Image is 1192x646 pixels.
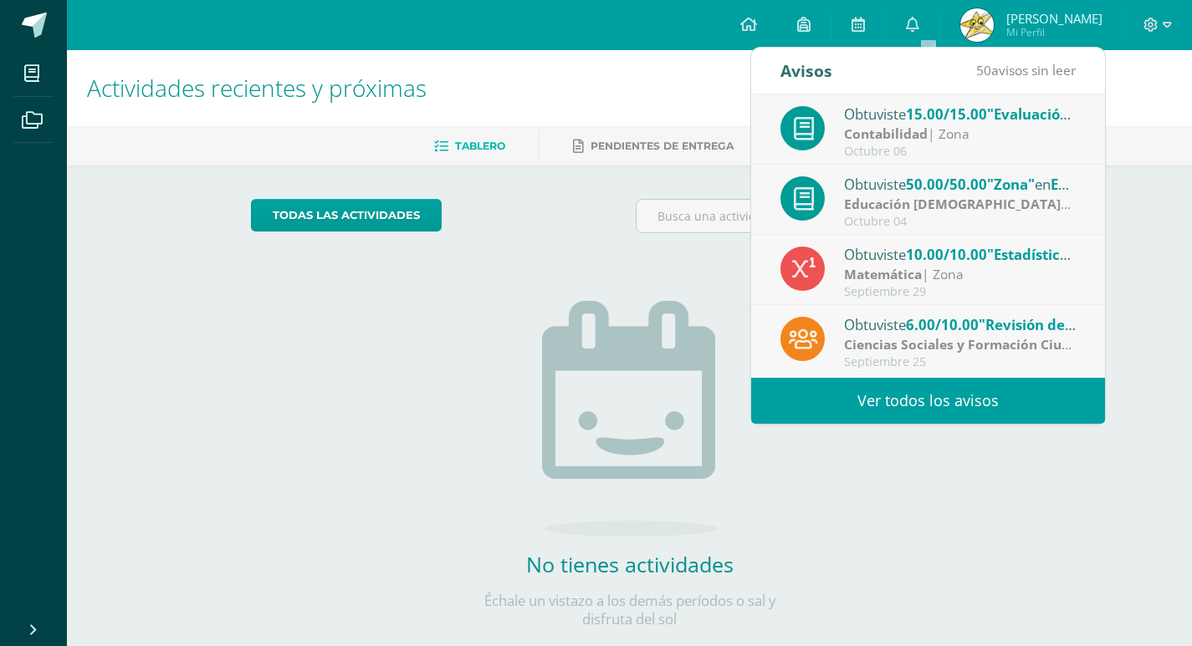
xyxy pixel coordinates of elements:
[906,245,987,264] span: 10.00/10.00
[1006,10,1102,27] span: [PERSON_NAME]
[780,48,832,94] div: Avisos
[463,550,797,578] h2: No tienes actividades
[844,313,1077,335] div: Obtuviste en
[87,72,427,104] span: Actividades recientes y próximas
[906,175,987,194] span: 50.00/50.00
[844,125,928,143] strong: Contabilidad
[844,335,1077,354] div: | Zona
[844,285,1077,299] div: Septiembre 29
[979,315,1189,334] span: "Revisión de libro y cuaderno"
[987,104,1128,124] span: "Evaluación Parcial"
[976,61,991,79] span: 50
[844,125,1077,144] div: | Zona
[251,199,442,231] a: todas las Actividades
[844,265,1077,284] div: | Zona
[844,265,922,283] strong: Matemática
[906,315,979,334] span: 6.00/10.00
[591,140,734,152] span: Pendientes de entrega
[844,103,1077,125] div: Obtuviste en
[987,175,1035,194] span: "Zona"
[976,61,1076,79] span: avisos sin leer
[434,133,505,160] a: Tablero
[844,243,1077,265] div: Obtuviste en
[844,195,1071,213] strong: Educación [DEMOGRAPHIC_DATA]
[844,173,1077,195] div: Obtuviste en
[1006,25,1102,39] span: Mi Perfil
[463,592,797,628] p: Échale un vistazo a los demás períodos o sal y disfruta del sol
[987,245,1075,264] span: "Estadística"
[542,301,718,537] img: no_activities.png
[751,378,1105,424] a: Ver todos los avisos
[844,195,1077,214] div: | Zona
[844,145,1077,159] div: Octubre 06
[960,8,994,42] img: 8dc4217d25edd1b77de4772aafab4d68.png
[844,355,1077,369] div: Septiembre 25
[455,140,505,152] span: Tablero
[844,335,1109,354] strong: Ciencias Sociales y Formación Ciudadana
[906,104,987,124] span: 15.00/15.00
[844,215,1077,229] div: Octubre 04
[573,133,734,160] a: Pendientes de entrega
[637,200,1007,232] input: Busca una actividad próxima aquí...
